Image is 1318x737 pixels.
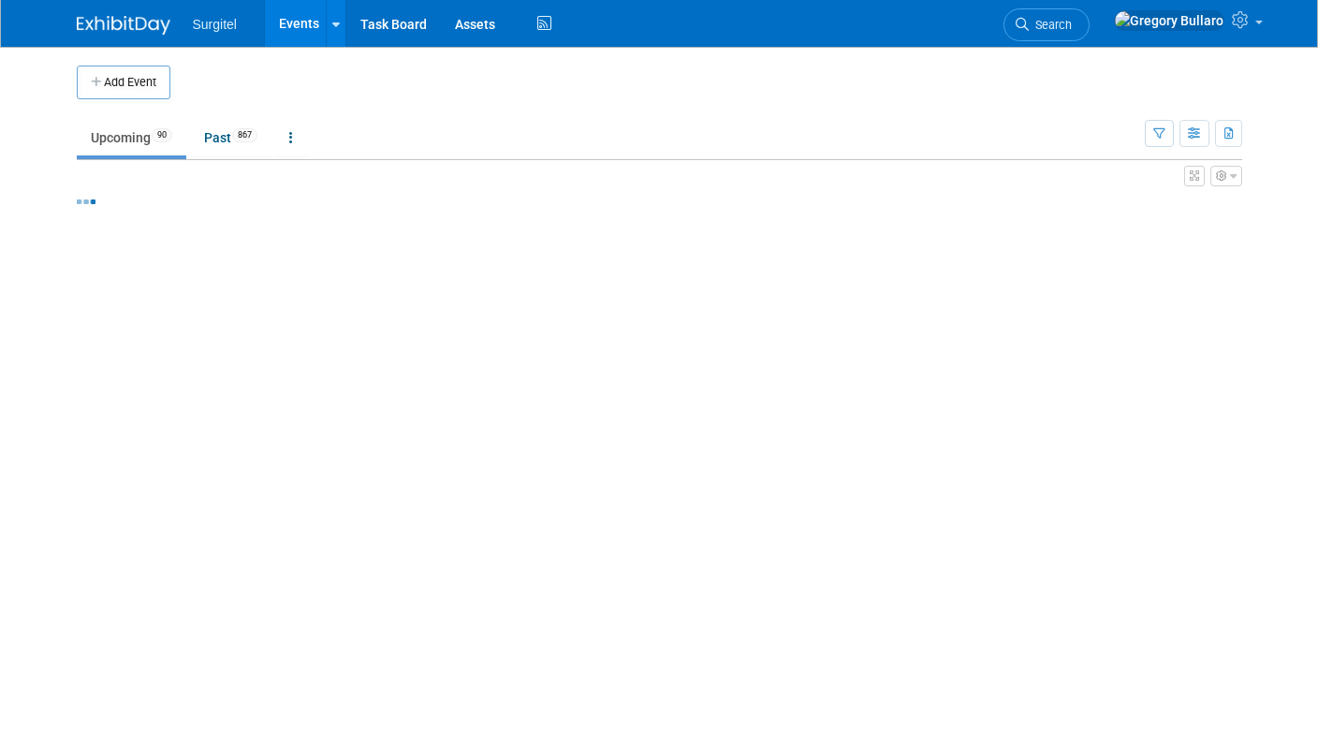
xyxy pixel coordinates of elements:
span: 90 [152,128,172,142]
img: loading... [77,199,95,204]
span: 867 [232,128,257,142]
a: Search [1003,8,1090,41]
a: Upcoming90 [77,120,186,155]
button: Add Event [77,66,170,99]
span: Search [1029,18,1072,32]
a: Past867 [190,120,271,155]
img: ExhibitDay [77,16,170,35]
span: Surgitel [193,17,237,32]
img: Gregory Bullaro [1114,10,1224,31]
